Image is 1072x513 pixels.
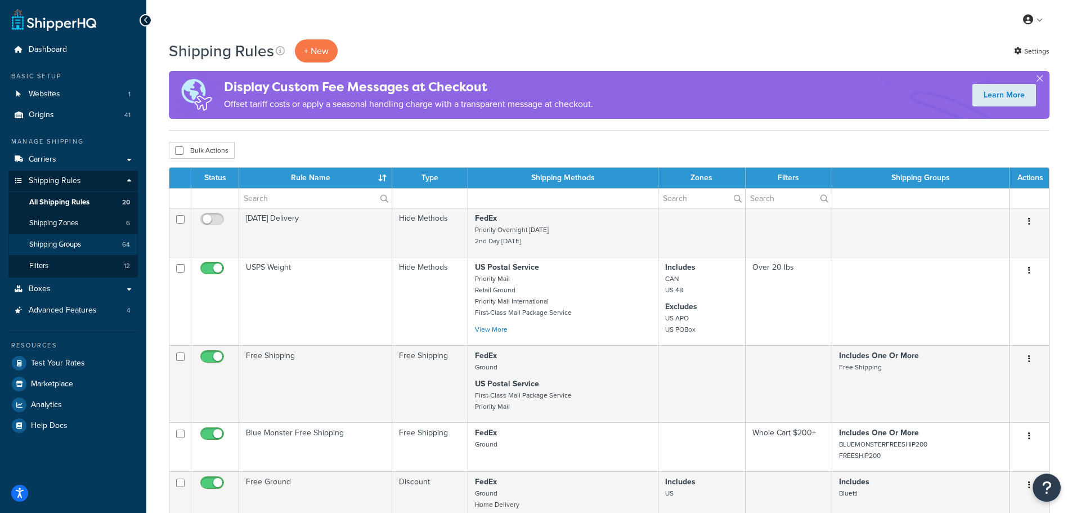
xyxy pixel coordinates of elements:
[169,142,235,159] button: Bulk Actions
[224,96,593,112] p: Offset tariff costs or apply a seasonal handling charge with a transparent message at checkout.
[746,189,832,208] input: Search
[8,300,138,321] li: Advanced Features
[8,137,138,146] div: Manage Shipping
[8,416,138,436] a: Help Docs
[475,488,519,510] small: Ground Home Delivery
[124,261,130,271] span: 12
[8,279,138,300] a: Boxes
[8,105,138,126] a: Origins 41
[475,274,572,318] small: Priority Mail Retail Ground Priority Mail International First-Class Mail Package Service
[29,240,81,249] span: Shipping Groups
[475,476,497,488] strong: FedEx
[8,72,138,81] div: Basic Setup
[746,422,832,471] td: Whole Cart $200+
[31,400,62,410] span: Analytics
[8,213,138,234] a: Shipping Zones 6
[8,39,138,60] a: Dashboard
[475,427,497,439] strong: FedEx
[839,427,919,439] strong: Includes One Or More
[8,341,138,350] div: Resources
[8,84,138,105] a: Websites 1
[8,234,138,255] a: Shipping Groups 64
[392,422,468,471] td: Free Shipping
[239,257,392,345] td: USPS Weight
[8,256,138,276] a: Filters 12
[124,110,131,120] span: 41
[839,362,882,372] small: Free Shipping
[475,390,572,412] small: First-Class Mail Package Service Priority Mail
[839,488,858,498] small: Bluetti
[8,149,138,170] a: Carriers
[839,476,869,488] strong: Includes
[239,422,392,471] td: Blue Monster Free Shipping
[169,71,224,119] img: duties-banner-06bc72dcb5fe05cb3f9472aba00be2ae8eb53ab6f0d8bb03d382ba314ac3c341.png
[191,168,239,188] th: Status
[126,218,130,228] span: 6
[122,240,130,249] span: 64
[8,192,138,213] a: All Shipping Rules 20
[8,192,138,213] li: All Shipping Rules
[665,476,696,488] strong: Includes
[665,274,683,295] small: CAN US 48
[746,257,832,345] td: Over 20 lbs
[665,261,696,273] strong: Includes
[832,168,1010,188] th: Shipping Groups
[392,345,468,422] td: Free Shipping
[29,198,89,207] span: All Shipping Rules
[128,90,131,99] span: 1
[12,8,96,31] a: ShipperHQ Home
[658,168,746,188] th: Zones
[1033,474,1061,502] button: Open Resource Center
[239,345,392,422] td: Free Shipping
[8,374,138,394] a: Marketplace
[29,306,97,315] span: Advanced Features
[475,350,497,362] strong: FedEx
[392,208,468,257] td: Hide Methods
[8,84,138,105] li: Websites
[239,168,392,188] th: Rule Name : activate to sort column ascending
[839,439,927,461] small: BLUEMONSTERFREESHIP200 FREESHIP200
[839,350,919,362] strong: Includes One Or More
[746,168,832,188] th: Filters
[239,189,392,208] input: Search
[475,212,497,224] strong: FedEx
[392,257,468,345] td: Hide Methods
[665,301,697,313] strong: Excludes
[31,359,85,368] span: Test Your Rates
[122,198,130,207] span: 20
[8,395,138,415] a: Analytics
[29,261,48,271] span: Filters
[8,234,138,255] li: Shipping Groups
[29,218,78,228] span: Shipping Zones
[8,213,138,234] li: Shipping Zones
[29,176,81,186] span: Shipping Rules
[665,313,696,334] small: US APO US POBox
[475,324,508,334] a: View More
[295,39,338,63] p: + New
[8,171,138,191] a: Shipping Rules
[29,45,67,55] span: Dashboard
[8,300,138,321] a: Advanced Features 4
[475,261,539,273] strong: US Postal Service
[29,155,56,164] span: Carriers
[29,284,51,294] span: Boxes
[1010,168,1049,188] th: Actions
[29,110,54,120] span: Origins
[468,168,658,188] th: Shipping Methods
[475,439,497,449] small: Ground
[31,421,68,431] span: Help Docs
[392,168,468,188] th: Type
[972,84,1036,106] a: Learn More
[169,40,274,62] h1: Shipping Rules
[31,380,73,389] span: Marketplace
[8,353,138,373] a: Test Your Rates
[8,105,138,126] li: Origins
[8,256,138,276] li: Filters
